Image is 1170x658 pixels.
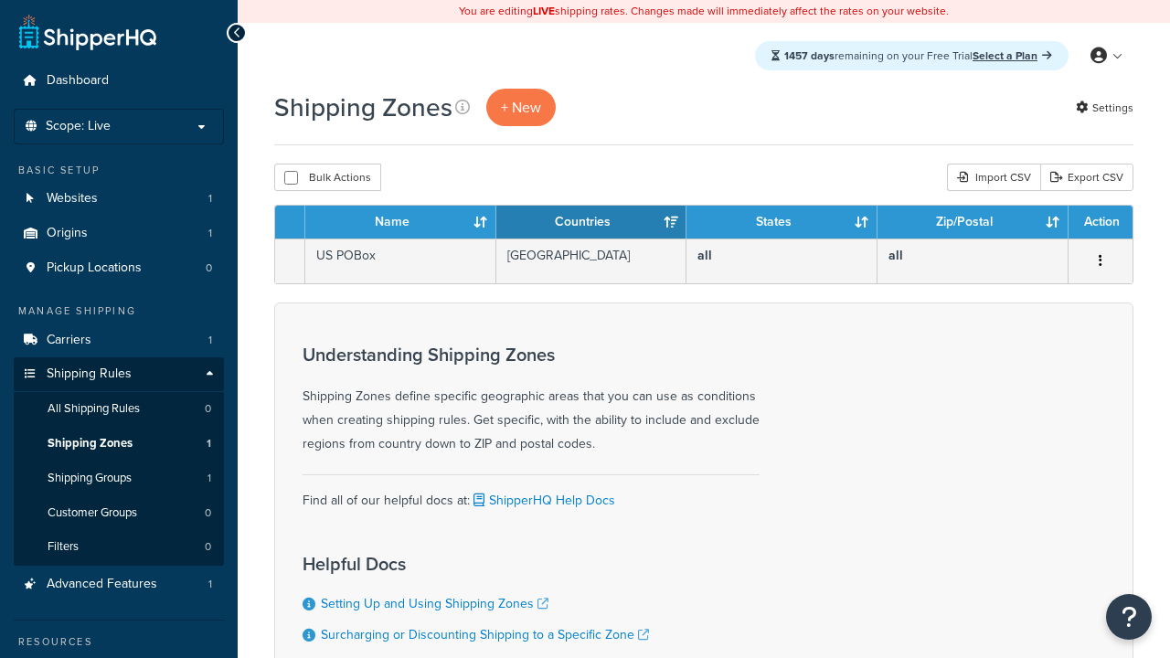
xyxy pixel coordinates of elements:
[947,164,1040,191] div: Import CSV
[533,3,555,19] b: LIVE
[496,239,687,283] td: [GEOGRAPHIC_DATA]
[14,392,224,426] li: All Shipping Rules
[207,471,211,486] span: 1
[205,401,211,417] span: 0
[19,14,156,50] a: ShipperHQ Home
[321,625,649,644] a: Surcharging or Discounting Shipping to a Specific Zone
[470,491,615,510] a: ShipperHQ Help Docs
[14,568,224,601] li: Advanced Features
[303,345,760,365] h3: Understanding Shipping Zones
[208,333,212,348] span: 1
[14,530,224,564] li: Filters
[973,48,1052,64] a: Select a Plan
[14,163,224,178] div: Basic Setup
[208,226,212,241] span: 1
[274,164,381,191] button: Bulk Actions
[501,97,541,118] span: + New
[208,577,212,592] span: 1
[47,260,142,276] span: Pickup Locations
[1076,95,1133,121] a: Settings
[486,89,556,126] a: + New
[1069,206,1133,239] th: Action
[14,462,224,495] a: Shipping Groups 1
[14,496,224,530] a: Customer Groups 0
[205,505,211,521] span: 0
[206,260,212,276] span: 0
[207,436,211,451] span: 1
[14,182,224,216] a: Websites 1
[208,191,212,207] span: 1
[14,496,224,530] li: Customer Groups
[14,530,224,564] a: Filters 0
[14,392,224,426] a: All Shipping Rules 0
[48,401,140,417] span: All Shipping Rules
[47,577,157,592] span: Advanced Features
[784,48,835,64] strong: 1457 days
[47,333,91,348] span: Carriers
[48,436,133,451] span: Shipping Zones
[14,303,224,319] div: Manage Shipping
[47,366,132,382] span: Shipping Rules
[303,554,649,574] h3: Helpful Docs
[14,427,224,461] li: Shipping Zones
[48,505,137,521] span: Customer Groups
[14,217,224,250] a: Origins 1
[14,634,224,650] div: Resources
[46,119,111,134] span: Scope: Live
[47,73,109,89] span: Dashboard
[14,324,224,357] a: Carriers 1
[755,41,1069,70] div: remaining on your Free Trial
[877,206,1069,239] th: Zip/Postal: activate to sort column ascending
[14,182,224,216] li: Websites
[1106,594,1152,640] button: Open Resource Center
[205,539,211,555] span: 0
[303,474,760,513] div: Find all of our helpful docs at:
[1040,164,1133,191] a: Export CSV
[303,345,760,456] div: Shipping Zones define specific geographic areas that you can use as conditions when creating ship...
[496,206,687,239] th: Countries: activate to sort column ascending
[14,568,224,601] a: Advanced Features 1
[14,64,224,98] a: Dashboard
[274,90,452,125] h1: Shipping Zones
[305,206,496,239] th: Name: activate to sort column ascending
[888,246,903,265] b: all
[14,251,224,285] a: Pickup Locations 0
[686,206,877,239] th: States: activate to sort column ascending
[697,246,712,265] b: all
[14,251,224,285] li: Pickup Locations
[48,471,132,486] span: Shipping Groups
[14,462,224,495] li: Shipping Groups
[47,191,98,207] span: Websites
[321,594,548,613] a: Setting Up and Using Shipping Zones
[14,427,224,461] a: Shipping Zones 1
[305,239,496,283] td: US POBox
[47,226,88,241] span: Origins
[14,217,224,250] li: Origins
[14,357,224,391] a: Shipping Rules
[48,539,79,555] span: Filters
[14,357,224,566] li: Shipping Rules
[14,324,224,357] li: Carriers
